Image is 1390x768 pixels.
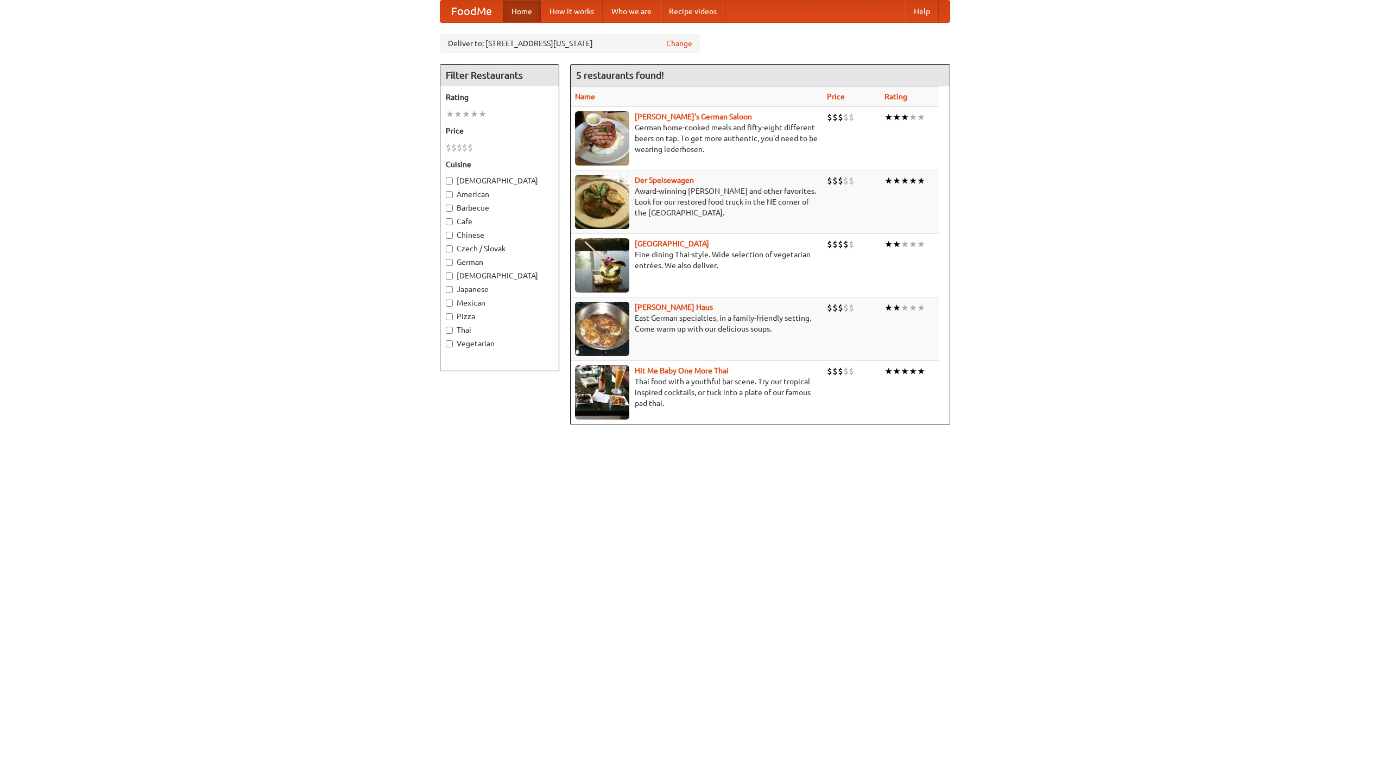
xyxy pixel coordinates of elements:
li: $ [849,238,854,250]
input: German [446,259,453,266]
li: $ [849,111,854,123]
li: ★ [917,365,925,377]
label: Chinese [446,230,553,240]
input: Mexican [446,300,453,307]
li: ★ [884,238,893,250]
li: $ [827,238,832,250]
a: [PERSON_NAME]'s German Saloon [635,112,752,121]
img: satay.jpg [575,238,629,293]
h5: Cuisine [446,159,553,170]
li: $ [838,238,843,250]
input: Chinese [446,232,453,239]
li: $ [832,238,838,250]
li: ★ [478,108,486,120]
li: $ [843,111,849,123]
ng-pluralize: 5 restaurants found! [576,70,664,80]
li: $ [462,142,467,154]
li: $ [838,111,843,123]
input: [DEMOGRAPHIC_DATA] [446,177,453,185]
input: Czech / Slovak [446,245,453,252]
li: ★ [884,365,893,377]
li: ★ [462,108,470,120]
label: German [446,257,553,268]
label: Barbecue [446,202,553,213]
li: $ [843,302,849,314]
li: ★ [909,365,917,377]
li: ★ [917,175,925,187]
li: $ [838,175,843,187]
img: esthers.jpg [575,111,629,166]
a: [GEOGRAPHIC_DATA] [635,239,709,248]
li: ★ [884,302,893,314]
li: ★ [901,365,909,377]
input: Vegetarian [446,340,453,347]
p: East German specialties, in a family-friendly setting. Come warm up with our delicious soups. [575,313,818,334]
label: Pizza [446,311,553,322]
b: [PERSON_NAME] Haus [635,303,713,312]
input: [DEMOGRAPHIC_DATA] [446,272,453,280]
input: Cafe [446,218,453,225]
li: $ [849,302,854,314]
img: babythai.jpg [575,365,629,420]
li: $ [827,175,832,187]
label: [DEMOGRAPHIC_DATA] [446,175,553,186]
li: ★ [884,175,893,187]
li: ★ [893,175,901,187]
li: ★ [901,175,909,187]
label: [DEMOGRAPHIC_DATA] [446,270,553,281]
img: kohlhaus.jpg [575,302,629,356]
p: Thai food with a youthful bar scene. Try our tropical inspired cocktails, or tuck into a plate of... [575,376,818,409]
li: ★ [893,111,901,123]
li: $ [832,365,838,377]
li: ★ [917,111,925,123]
a: Help [905,1,939,22]
a: Hit Me Baby One More Thai [635,366,729,375]
input: American [446,191,453,198]
li: $ [827,111,832,123]
a: Der Speisewagen [635,176,694,185]
li: $ [451,142,457,154]
li: ★ [470,108,478,120]
h5: Rating [446,92,553,103]
li: ★ [901,238,909,250]
li: ★ [909,302,917,314]
li: $ [838,365,843,377]
label: Thai [446,325,553,335]
a: Recipe videos [660,1,725,22]
li: ★ [454,108,462,120]
li: $ [838,302,843,314]
li: $ [843,365,849,377]
a: Who we are [603,1,660,22]
li: ★ [893,365,901,377]
h5: Price [446,125,553,136]
input: Barbecue [446,205,453,212]
li: $ [827,365,832,377]
input: Japanese [446,286,453,293]
li: ★ [909,175,917,187]
li: $ [843,238,849,250]
li: $ [827,302,832,314]
li: $ [832,302,838,314]
input: Thai [446,327,453,334]
li: ★ [909,238,917,250]
label: Vegetarian [446,338,553,349]
label: Japanese [446,284,553,295]
p: Award-winning [PERSON_NAME] and other favorites. Look for our restored food truck in the NE corne... [575,186,818,218]
li: ★ [446,108,454,120]
label: Cafe [446,216,553,227]
label: Czech / Slovak [446,243,553,254]
li: $ [849,175,854,187]
li: ★ [917,238,925,250]
a: Price [827,92,845,101]
li: ★ [901,111,909,123]
li: $ [843,175,849,187]
li: $ [849,365,854,377]
a: Change [666,38,692,49]
li: ★ [893,238,901,250]
a: Home [503,1,541,22]
a: FoodMe [440,1,503,22]
li: $ [832,175,838,187]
